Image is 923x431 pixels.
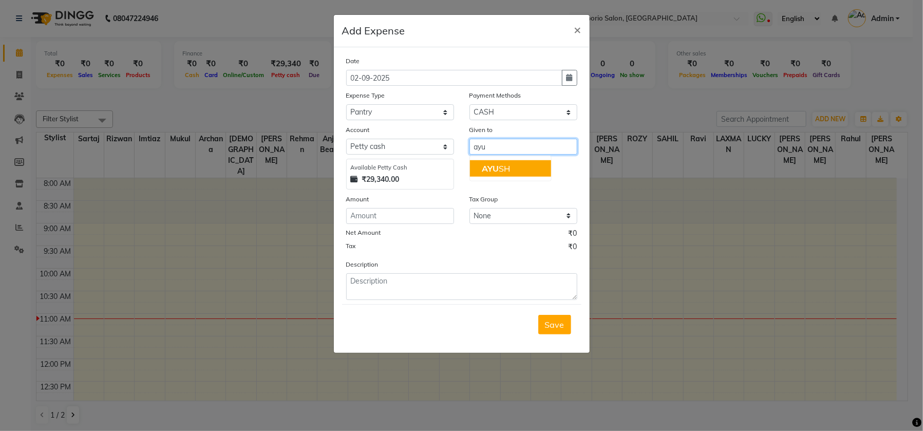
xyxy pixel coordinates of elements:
[482,163,499,174] span: AYU
[346,125,370,135] label: Account
[469,125,493,135] label: Given to
[342,23,405,39] h5: Add Expense
[346,57,360,66] label: Date
[569,228,577,241] span: ₹0
[566,15,590,44] button: Close
[574,22,581,37] span: ×
[346,195,369,204] label: Amount
[346,91,385,100] label: Expense Type
[469,195,498,204] label: Tax Group
[346,228,381,237] label: Net Amount
[569,241,577,255] span: ₹0
[346,241,356,251] label: Tax
[482,163,510,174] ngb-highlight: SH
[469,91,521,100] label: Payment Methods
[469,139,577,155] input: Given to
[346,208,454,224] input: Amount
[538,315,571,334] button: Save
[545,320,564,330] span: Save
[346,260,379,269] label: Description
[351,163,449,172] div: Available Petty Cash
[362,174,400,185] strong: ₹29,340.00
